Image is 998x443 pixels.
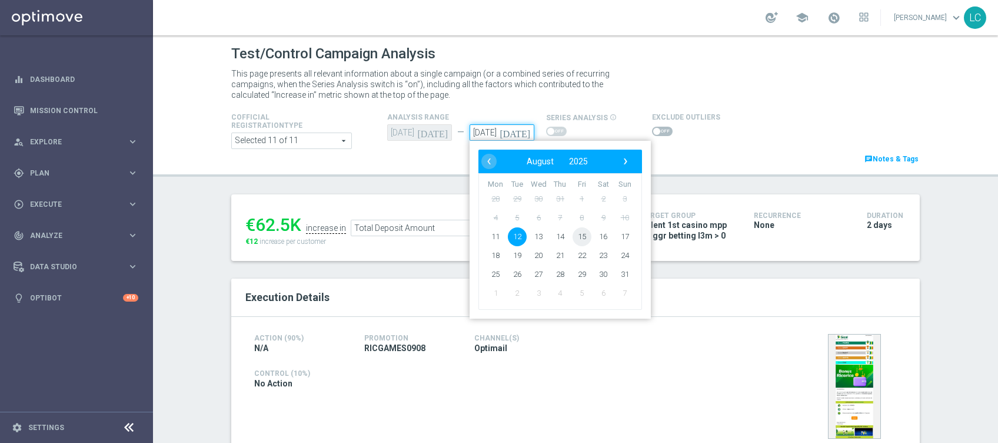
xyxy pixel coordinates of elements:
[594,209,613,227] span: 9
[14,293,24,303] i: lightbulb
[863,153,920,166] a: chatNotes & Tags
[546,114,608,122] span: series analysis
[964,6,986,29] div: LC
[594,265,613,284] span: 30
[13,106,139,115] button: Mission Control
[254,378,292,389] span: No Action
[254,343,268,353] span: N/A
[232,133,351,148] span: Expert Online Expert Retail Master Online Master Retail Other and 6 more
[30,201,127,208] span: Execute
[867,211,906,220] h4: Duration
[529,227,548,246] span: 13
[796,11,809,24] span: school
[551,265,570,284] span: 28
[13,200,139,209] button: play_circle_outline Execute keyboard_arrow_right
[306,223,346,234] div: increase in
[417,124,452,137] i: [DATE]
[474,343,507,353] span: Optimail
[864,155,873,163] i: chat
[616,246,634,265] span: 24
[594,190,613,209] span: 2
[486,209,505,227] span: 4
[14,230,24,241] i: track_changes
[127,230,138,241] i: keyboard_arrow_right
[616,265,634,284] span: 31
[594,284,613,303] span: 6
[30,95,138,126] a: Mission Control
[245,291,330,303] span: Execution Details
[485,180,507,190] th: weekday
[508,190,527,209] span: 29
[508,209,527,227] span: 5
[13,168,139,178] div: gps_fixed Plan keyboard_arrow_right
[13,262,139,272] button: Data Studio keyboard_arrow_right
[551,246,570,265] span: 21
[13,293,139,303] button: lightbulb Optibot +10
[481,154,497,169] button: ‹
[13,137,139,147] button: person_search Explore keyboard_arrow_right
[30,232,127,239] span: Analyze
[13,75,139,84] button: equalizer Dashboard
[754,220,774,230] span: None
[561,154,596,169] button: 2025
[14,199,24,210] i: play_circle_outline
[508,227,527,246] span: 12
[470,124,534,141] input: Select Date
[573,246,591,265] span: 22
[364,334,457,342] h4: Promotion
[245,214,301,236] div: €62.5K
[641,220,736,241] span: Talent 1st casino mpp lm ggr betting l3m > 0
[616,227,634,246] span: 17
[529,209,548,227] span: 6
[254,334,347,342] h4: Action (90%)
[527,157,554,166] span: August
[508,265,527,284] span: 26
[14,282,138,313] div: Optibot
[14,64,138,95] div: Dashboard
[14,230,127,241] div: Analyze
[616,190,634,209] span: 3
[123,294,138,302] div: +10
[14,168,127,178] div: Plan
[387,113,546,121] h4: analysis range
[474,334,567,342] h4: Channel(s)
[30,170,127,177] span: Plan
[610,114,617,121] i: info_outline
[486,284,505,303] span: 1
[573,227,591,246] span: 15
[551,227,570,246] span: 14
[614,180,636,190] th: weekday
[12,422,22,433] i: settings
[486,227,505,246] span: 11
[618,154,633,169] button: ›
[569,157,588,166] span: 2025
[573,190,591,209] span: 1
[30,282,123,313] a: Optibot
[519,154,561,169] button: August
[231,45,435,62] h1: Test/Control Campaign Analysis
[551,190,570,209] span: 31
[828,334,881,439] img: 35263.jpeg
[127,199,138,210] i: keyboard_arrow_right
[14,168,24,178] i: gps_fixed
[893,9,964,27] a: [PERSON_NAME]keyboard_arrow_down
[245,237,258,246] span: €12
[641,211,736,220] h4: Target Group
[594,246,613,265] span: 23
[508,284,527,303] span: 2
[30,64,138,95] a: Dashboard
[13,231,139,240] button: track_changes Analyze keyboard_arrow_right
[127,136,138,147] i: keyboard_arrow_right
[14,95,138,126] div: Mission Control
[594,227,613,246] span: 16
[254,369,677,378] h4: Control (10%)
[127,167,138,178] i: keyboard_arrow_right
[231,68,626,100] p: This page presents all relevant information about a single campaign (or a combined series of recu...
[14,262,127,272] div: Data Studio
[529,246,548,265] span: 20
